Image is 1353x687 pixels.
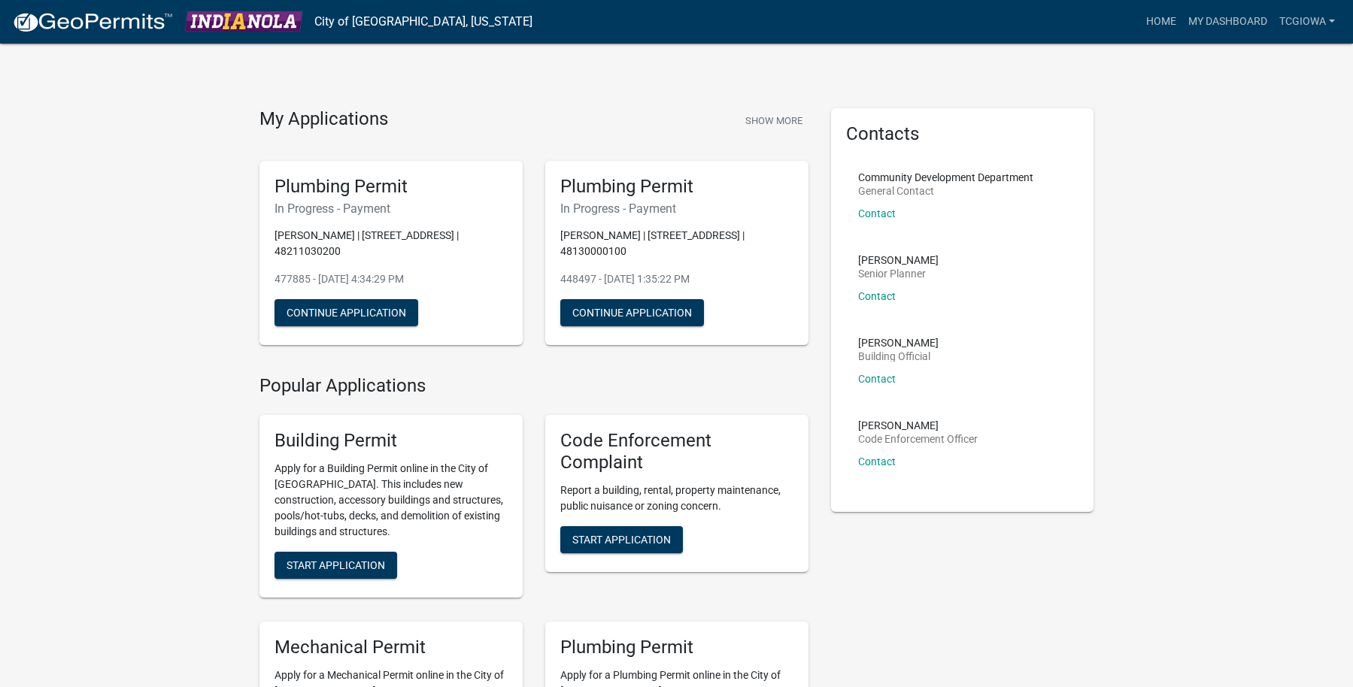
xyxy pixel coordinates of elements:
p: [PERSON_NAME] | [STREET_ADDRESS] | 48211030200 [275,228,508,259]
h4: My Applications [259,108,388,131]
p: General Contact [858,186,1033,196]
button: Continue Application [560,299,704,326]
a: My Dashboard [1182,8,1273,36]
h5: Building Permit [275,430,508,452]
h4: Popular Applications [259,375,808,397]
h6: In Progress - Payment [560,201,793,216]
p: [PERSON_NAME] | [STREET_ADDRESS] | 48130000100 [560,228,793,259]
img: City of Indianola, Iowa [185,11,302,32]
button: Start Application [275,552,397,579]
button: Continue Application [275,299,418,326]
span: Start Application [287,559,385,571]
p: 477885 - [DATE] 4:34:29 PM [275,271,508,287]
a: City of [GEOGRAPHIC_DATA], [US_STATE] [314,9,532,35]
p: [PERSON_NAME] [858,420,978,431]
h6: In Progress - Payment [275,201,508,216]
h5: Contacts [846,123,1079,145]
button: Show More [739,108,808,133]
a: TcgIowa [1273,8,1341,36]
p: Building Official [858,351,939,362]
h5: Mechanical Permit [275,637,508,658]
h5: Code Enforcement Complaint [560,430,793,474]
p: 448497 - [DATE] 1:35:22 PM [560,271,793,287]
p: Senior Planner [858,268,939,279]
p: Report a building, rental, property maintenance, public nuisance or zoning concern. [560,483,793,514]
p: [PERSON_NAME] [858,337,939,348]
h5: Plumbing Permit [275,176,508,198]
a: Contact [858,290,896,302]
a: Contact [858,373,896,385]
p: Community Development Department [858,172,1033,183]
button: Start Application [560,526,683,553]
p: [PERSON_NAME] [858,255,939,265]
p: Code Enforcement Officer [858,434,978,444]
p: Apply for a Building Permit online in the City of [GEOGRAPHIC_DATA]. This includes new constructi... [275,461,508,540]
a: Contact [858,207,896,219]
a: Home [1140,8,1182,36]
h5: Plumbing Permit [560,637,793,658]
a: Contact [858,455,896,468]
span: Start Application [572,533,671,545]
h5: Plumbing Permit [560,176,793,198]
